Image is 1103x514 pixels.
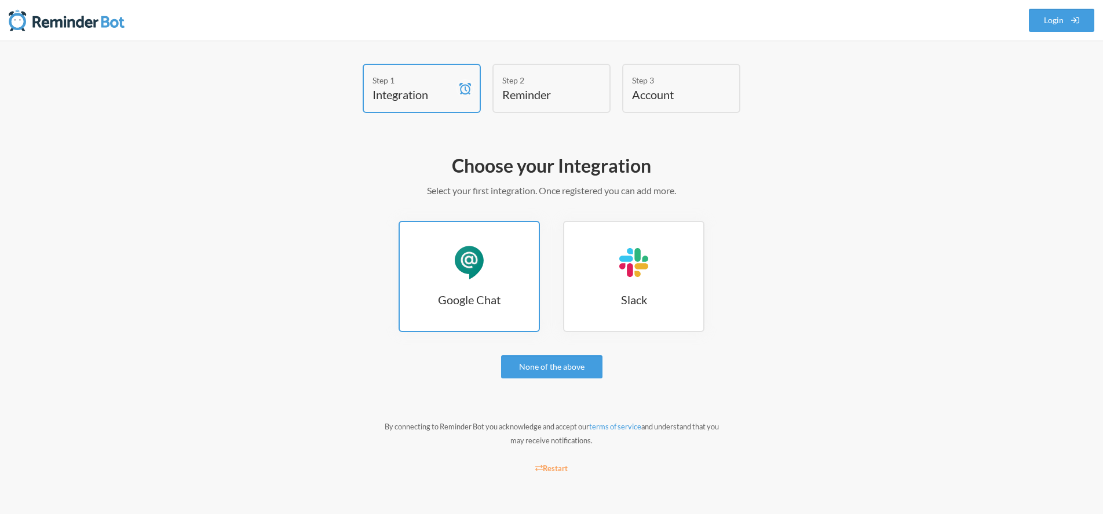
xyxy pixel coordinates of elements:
[632,86,713,103] h4: Account
[501,355,602,378] a: None of the above
[385,422,719,445] small: By connecting to Reminder Bot you acknowledge and accept our and understand that you may receive ...
[564,291,703,308] h3: Slack
[535,464,568,473] small: Restart
[502,74,583,86] div: Step 2
[216,154,887,178] h2: Choose your Integration
[1029,9,1095,32] a: Login
[372,74,454,86] div: Step 1
[502,86,583,103] h4: Reminder
[400,291,539,308] h3: Google Chat
[216,184,887,198] p: Select your first integration. Once registered you can add more.
[589,422,641,431] a: terms of service
[372,86,454,103] h4: Integration
[9,9,125,32] img: Reminder Bot
[632,74,713,86] div: Step 3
